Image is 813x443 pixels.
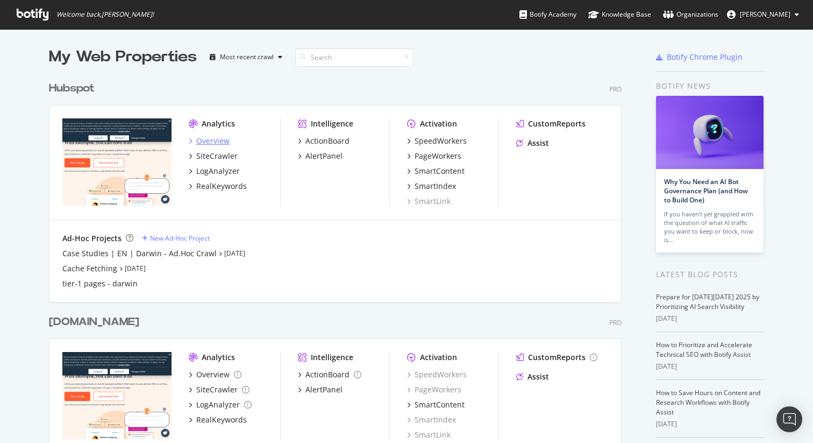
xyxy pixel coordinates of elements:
[189,384,249,395] a: SiteCrawler
[519,9,576,20] div: Botify Academy
[305,151,343,161] div: AlertPanel
[196,369,230,380] div: Overview
[415,151,461,161] div: PageWorkers
[56,10,154,19] span: Welcome back, [PERSON_NAME] !
[62,278,138,289] a: tier-1 pages - darwin
[305,384,343,395] div: AlertPanel
[305,136,350,146] div: ActionBoard
[196,136,230,146] div: Overview
[189,369,241,380] a: Overview
[295,48,413,67] input: Search
[656,80,764,92] div: Botify news
[415,181,456,192] div: SmartIndex
[656,269,764,280] div: Latest Blog Posts
[311,352,353,363] div: Intelligence
[415,399,465,410] div: SmartContent
[407,181,456,192] a: SmartIndex
[656,388,760,417] a: How to Save Hours on Content and Research Workflows with Botify Assist
[305,369,350,380] div: ActionBoard
[656,340,752,359] a: How to Prioritize and Accelerate Technical SEO with Botify Assist
[407,414,456,425] a: SmartIndex
[656,292,759,311] a: Prepare for [DATE][DATE] 2025 by Prioritizing AI Search Visibility
[588,9,651,20] div: Knowledge Base
[718,6,808,23] button: [PERSON_NAME]
[407,196,451,207] a: SmartLink
[202,352,235,363] div: Analytics
[527,138,549,149] div: Assist
[62,352,172,439] img: hubspot-bulkdataexport.com
[664,177,748,205] a: Why You Need an AI Bot Governance Plan (and How to Build One)
[196,181,247,192] div: RealKeywords
[189,136,230,146] a: Overview
[49,314,139,330] div: [DOMAIN_NAME]
[150,234,210,243] div: New Ad-Hoc Project
[125,264,146,273] a: [DATE]
[224,249,245,258] a: [DATE]
[656,96,764,169] img: Why You Need an AI Bot Governance Plan (and How to Build One)
[311,118,353,129] div: Intelligence
[298,151,343,161] a: AlertPanel
[420,352,457,363] div: Activation
[196,166,240,177] div: LogAnalyzer
[740,10,790,19] span: Killian Kelly
[516,138,549,149] a: Assist
[49,314,144,330] a: [DOMAIN_NAME]
[407,166,465,177] a: SmartContent
[407,151,461,161] a: PageWorkers
[62,248,217,259] a: Case Studies | EN | Darwin - Ad.Hoc Crawl
[776,406,802,432] div: Open Intercom Messenger
[49,81,95,96] div: Hubspot
[220,54,274,60] div: Most recent crawl
[189,399,252,410] a: LogAnalyzer
[407,430,451,440] a: SmartLink
[62,263,117,274] a: Cache Fetching
[663,9,718,20] div: Organizations
[656,52,743,62] a: Botify Chrome Plugin
[407,399,465,410] a: SmartContent
[298,369,361,380] a: ActionBoard
[49,81,99,96] a: Hubspot
[189,166,240,177] a: LogAnalyzer
[189,414,247,425] a: RealKeywords
[609,85,622,94] div: Pro
[142,234,210,243] a: New Ad-Hoc Project
[664,210,755,244] div: If you haven’t yet grappled with the question of what AI traffic you want to keep or block, now is…
[407,136,467,146] a: SpeedWorkers
[62,233,122,244] div: Ad-Hoc Projects
[420,118,457,129] div: Activation
[205,48,287,66] button: Most recent crawl
[196,414,247,425] div: RealKeywords
[527,371,549,382] div: Assist
[407,384,461,395] a: PageWorkers
[298,136,350,146] a: ActionBoard
[196,384,238,395] div: SiteCrawler
[196,399,240,410] div: LogAnalyzer
[407,369,467,380] a: SpeedWorkers
[516,118,586,129] a: CustomReports
[609,318,622,327] div: Pro
[516,352,597,363] a: CustomReports
[415,166,465,177] div: SmartContent
[202,118,235,129] div: Analytics
[49,46,197,68] div: My Web Properties
[656,314,764,324] div: [DATE]
[298,384,343,395] a: AlertPanel
[528,118,586,129] div: CustomReports
[189,181,247,192] a: RealKeywords
[656,419,764,429] div: [DATE]
[516,371,549,382] a: Assist
[415,136,467,146] div: SpeedWorkers
[528,352,586,363] div: CustomReports
[189,151,238,161] a: SiteCrawler
[656,362,764,371] div: [DATE]
[667,52,743,62] div: Botify Chrome Plugin
[196,151,238,161] div: SiteCrawler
